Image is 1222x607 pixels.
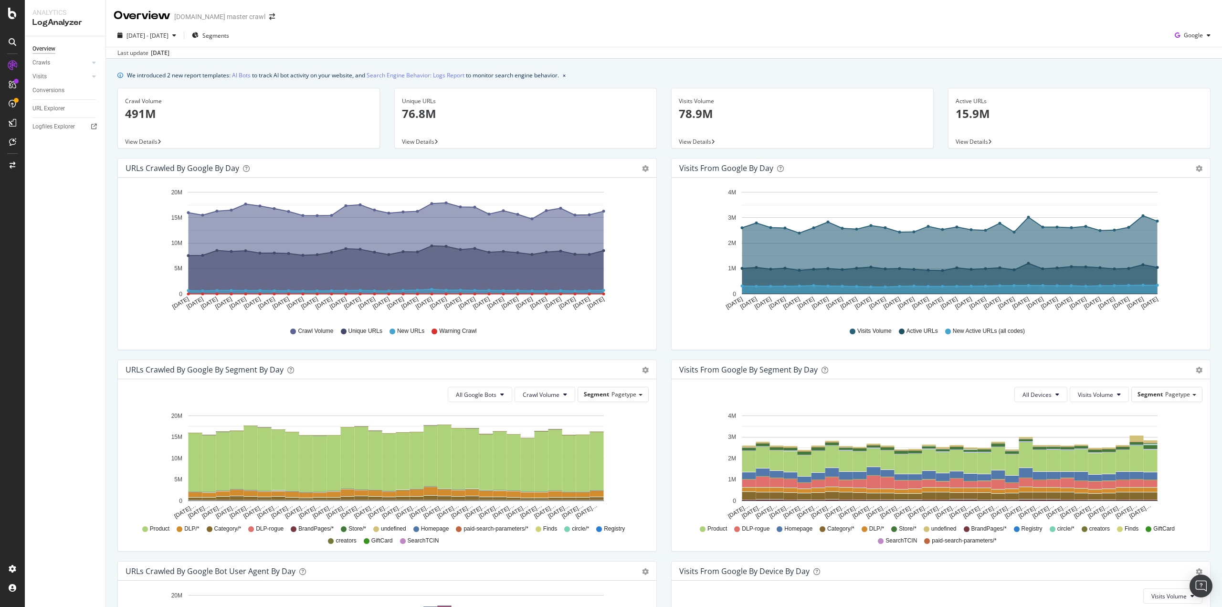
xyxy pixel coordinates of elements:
span: Homepage [784,525,812,533]
text: [DATE] [1083,296,1102,310]
text: [DATE] [171,296,190,310]
span: Google [1184,31,1203,39]
text: [DATE] [400,296,419,310]
span: Category/* [827,525,854,533]
text: [DATE] [725,296,744,310]
div: gear [642,367,649,373]
text: [DATE] [753,296,772,310]
text: [DATE] [954,296,973,310]
span: GiftCard [1153,525,1175,533]
div: Open Intercom Messenger [1190,575,1212,597]
text: [DATE] [925,296,944,310]
text: [DATE] [911,296,930,310]
text: [DATE] [285,296,305,310]
div: Analytics [32,8,98,17]
div: Crawl Volume [125,97,372,106]
span: Category/* [214,525,242,533]
span: SearchTCIN [885,537,917,545]
div: URL Explorer [32,104,65,114]
div: gear [642,568,649,575]
div: We introduced 2 new report templates: to track AI bot activity on your website, and to monitor se... [127,70,559,80]
div: Overview [32,44,55,54]
text: 4M [728,413,736,419]
a: Logfiles Explorer [32,122,99,132]
text: [DATE] [486,296,505,310]
p: 491M [125,106,372,122]
text: [DATE] [997,296,1016,310]
span: BrandPages/* [298,525,334,533]
div: Last update [117,49,169,57]
text: 15M [171,214,182,221]
span: Registry [1022,525,1043,533]
text: [DATE] [328,296,348,310]
svg: A chart. [679,410,1199,521]
text: 2M [728,240,736,246]
span: circle/* [1057,525,1075,533]
text: [DATE] [314,296,333,310]
text: [DATE] [825,296,844,310]
text: [DATE] [896,296,916,310]
text: [DATE] [968,296,987,310]
text: [DATE] [1054,296,1073,310]
div: LogAnalyzer [32,17,98,28]
text: 5M [174,266,182,272]
div: URLs Crawled by Google By Segment By Day [126,365,284,374]
span: Crawl Volume [523,391,559,399]
span: All Google Bots [456,391,496,399]
div: gear [1196,165,1202,172]
text: [DATE] [371,296,390,310]
span: DLP-rogue [742,525,769,533]
text: 10M [171,455,182,462]
span: paid-search-parameters/* [464,525,528,533]
span: BrandPages/* [971,525,1007,533]
span: Warning Crawl [439,327,476,335]
text: [DATE] [1011,296,1030,310]
button: Crawl Volume [515,387,575,402]
text: [DATE] [457,296,476,310]
text: [DATE] [1068,296,1087,310]
text: 0 [179,498,182,504]
a: Overview [32,44,99,54]
a: Crawls [32,58,89,68]
span: View Details [125,138,158,146]
span: Visits Volume [1151,592,1187,600]
div: info banner [117,70,1211,80]
span: Registry [604,525,625,533]
span: GiftCard [371,537,393,545]
svg: A chart. [679,185,1199,318]
span: Segment [1138,390,1163,398]
button: Visits Volume [1070,387,1129,402]
span: Store/* [899,525,916,533]
text: 1M [728,266,736,272]
span: Finds [1125,525,1138,533]
div: Visits Volume [679,97,926,106]
button: All Google Bots [448,387,512,402]
text: 20M [171,592,182,599]
text: [DATE] [543,296,562,310]
button: Segments [188,28,233,43]
text: [DATE] [472,296,491,310]
a: URL Explorer [32,104,99,114]
text: 4M [728,189,736,196]
text: [DATE] [739,296,758,310]
span: DLP/* [184,525,199,533]
text: [DATE] [357,296,376,310]
div: arrow-right-arrow-left [269,13,275,20]
text: [DATE] [271,296,290,310]
text: [DATE] [939,296,959,310]
span: Segments [202,32,229,40]
svg: A chart. [126,410,645,521]
a: Search Engine Behavior: Logs Report [367,70,464,80]
div: Logfiles Explorer [32,122,75,132]
a: Visits [32,72,89,82]
div: A chart. [126,185,645,318]
div: gear [1196,367,1202,373]
span: DLP/* [869,525,884,533]
div: URLs Crawled by Google by day [126,163,239,173]
span: Product [150,525,169,533]
span: Unique URLs [348,327,382,335]
a: Conversions [32,85,99,96]
span: Homepage [421,525,449,533]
